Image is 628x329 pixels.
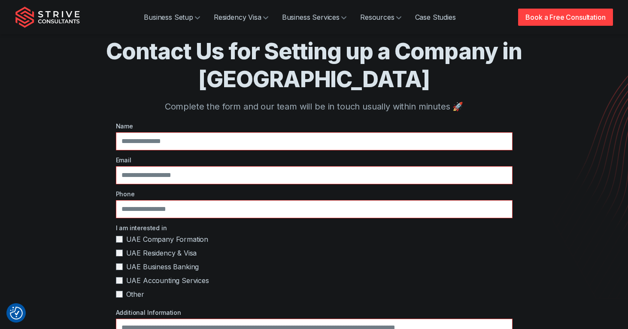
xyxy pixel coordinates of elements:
[137,9,207,26] a: Business Setup
[275,9,353,26] a: Business Services
[518,9,613,26] a: Book a Free Consultation
[126,275,209,286] span: UAE Accounting Services
[116,155,513,164] label: Email
[126,248,197,258] span: UAE Residency & Visa
[116,122,513,131] label: Name
[116,250,123,256] input: UAE Residency & Visa
[116,189,513,198] label: Phone
[126,234,209,244] span: UAE Company Formation
[126,289,144,299] span: Other
[353,9,408,26] a: Resources
[207,9,275,26] a: Residency Visa
[116,277,123,284] input: UAE Accounting Services
[116,291,123,298] input: Other
[50,100,579,113] p: Complete the form and our team will be in touch usually within minutes 🚀
[116,223,513,232] label: I am interested in
[50,37,579,93] h1: Contact Us for Setting up a Company in [GEOGRAPHIC_DATA]
[116,236,123,243] input: UAE Company Formation
[126,262,199,272] span: UAE Business Banking
[116,263,123,270] input: UAE Business Banking
[10,307,23,320] img: Revisit consent button
[15,6,80,28] img: Strive Consultants
[116,308,513,317] label: Additional Information
[408,9,463,26] a: Case Studies
[10,307,23,320] button: Consent Preferences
